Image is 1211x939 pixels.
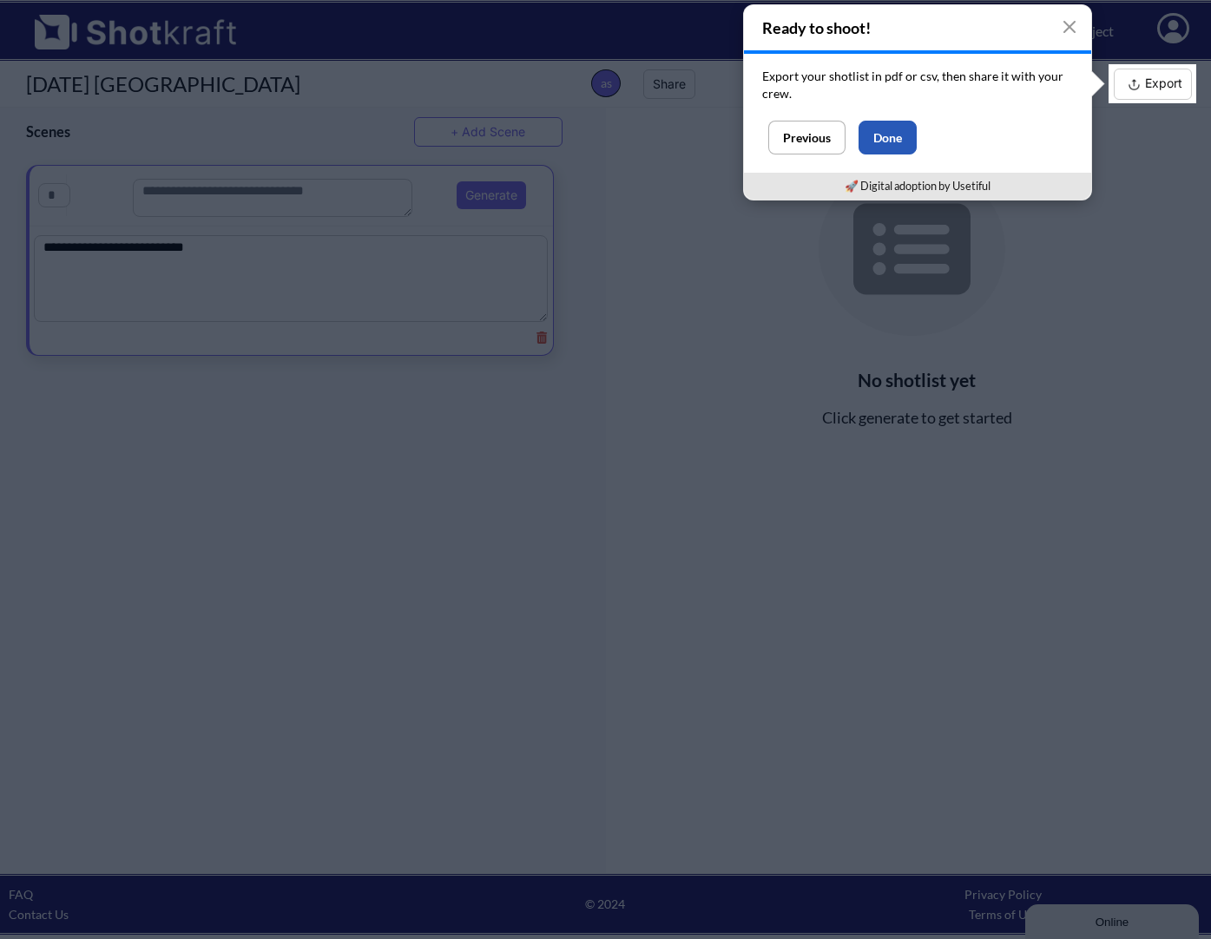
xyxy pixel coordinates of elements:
[1114,69,1192,100] button: Export
[859,121,917,154] button: Done
[762,68,1073,102] p: Export your shotlist in pdf or csv, then share it with your crew.
[13,15,161,28] div: Online
[1123,74,1145,95] img: Export Icon
[768,121,846,154] button: Previous
[845,179,991,193] a: 🚀 Digital adoption by Usetiful
[744,5,1091,50] h4: Ready to shoot!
